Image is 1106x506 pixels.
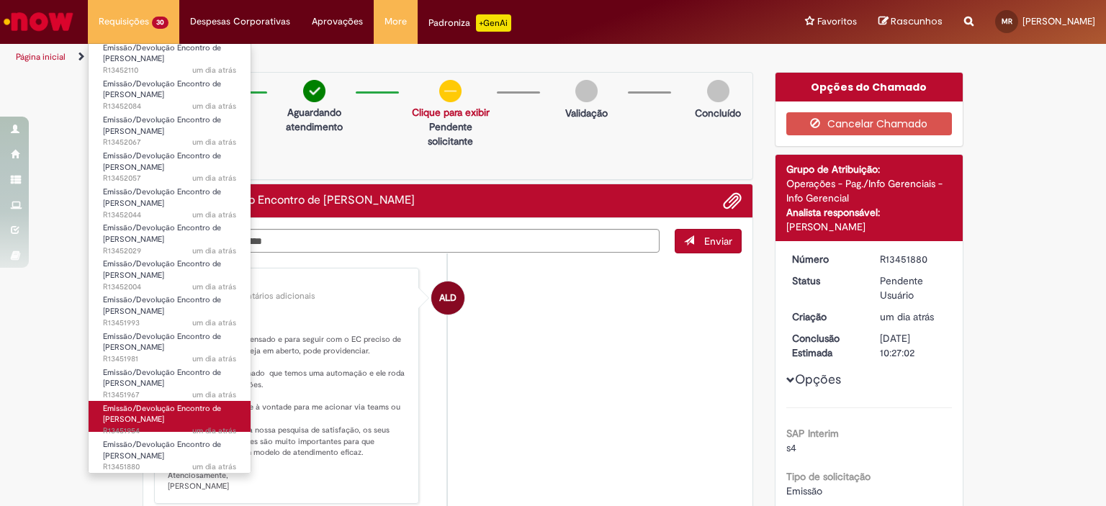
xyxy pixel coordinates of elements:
[192,425,236,436] span: um dia atrás
[103,425,236,437] span: R13451954
[303,80,325,102] img: check-circle-green.png
[781,274,870,288] dt: Status
[786,112,953,135] button: Cancelar Chamado
[103,78,221,101] span: Emissão/Devolução Encontro de [PERSON_NAME]
[786,220,953,234] div: [PERSON_NAME]
[817,14,857,29] span: Favoritos
[89,292,251,323] a: Aberto R13451993 : Emissão/Devolução Encontro de Contas Fornecedor
[786,176,953,205] div: Operações - Pag./Info Gerenciais - Info Gerencial
[412,119,490,148] p: Pendente solicitante
[1,7,76,36] img: ServiceNow
[192,65,236,76] span: um dia atrás
[786,427,839,440] b: SAP Interim
[103,317,236,329] span: R13451993
[168,312,408,492] p: Prezado, tudo bem?! Documento está compensado e para seguir com o EC preciso de um documento que ...
[431,281,464,315] div: Andressa Luiza Da Silva
[192,281,236,292] span: um dia atrás
[99,14,149,29] span: Requisições
[152,17,168,29] span: 30
[103,389,236,401] span: R13451967
[786,484,822,497] span: Emissão
[880,252,947,266] div: R13451880
[103,173,236,184] span: R13452057
[103,150,221,173] span: Emissão/Devolução Encontro de [PERSON_NAME]
[168,279,408,288] div: [PERSON_NAME]
[103,353,236,365] span: R13451981
[192,461,236,472] time: 27/08/2025 11:27:00
[695,106,741,120] p: Concluído
[192,137,236,148] span: um dia atrás
[89,184,251,215] a: Aberto R13452044 : Emissão/Devolução Encontro de Contas Fornecedor
[781,310,870,324] dt: Criação
[781,331,870,360] dt: Conclusão Estimada
[280,105,348,134] p: Aguardando atendimento
[675,229,742,253] button: Enviar
[575,80,598,102] img: img-circle-grey.png
[1022,15,1095,27] span: [PERSON_NAME]
[89,365,251,396] a: Aberto R13451967 : Emissão/Devolução Encontro de Contas Fornecedor
[192,281,236,292] time: 27/08/2025 11:45:02
[786,470,871,483] b: Tipo de solicitação
[781,252,870,266] dt: Número
[192,317,236,328] time: 27/08/2025 11:43:19
[192,245,236,256] time: 27/08/2025 11:49:25
[103,209,236,221] span: R13452044
[439,281,457,315] span: ALD
[192,209,236,220] span: um dia atrás
[476,14,511,32] p: +GenAi
[192,353,236,364] time: 27/08/2025 11:41:10
[192,65,236,76] time: 27/08/2025 12:02:30
[786,441,796,454] span: s4
[88,43,251,474] ul: Requisições
[103,258,221,281] span: Emissão/Devolução Encontro de [PERSON_NAME]
[103,222,221,245] span: Emissão/Devolução Encontro de [PERSON_NAME]
[223,290,315,302] small: Comentários adicionais
[880,274,947,302] div: Pendente Usuário
[89,256,251,287] a: Aberto R13452004 : Emissão/Devolução Encontro de Contas Fornecedor
[880,310,934,323] time: 27/08/2025 11:26:58
[704,235,732,248] span: Enviar
[385,14,407,29] span: More
[192,101,236,112] span: um dia atrás
[103,367,221,389] span: Emissão/Devolução Encontro de [PERSON_NAME]
[103,137,236,148] span: R13452067
[11,44,727,71] ul: Trilhas de página
[192,173,236,184] span: um dia atrás
[439,80,462,102] img: circle-minus.png
[880,310,934,323] span: um dia atrás
[89,76,251,107] a: Aberto R13452084 : Emissão/Devolução Encontro de Contas Fornecedor
[89,40,251,71] a: Aberto R13452110 : Emissão/Devolução Encontro de Contas Fornecedor
[103,186,221,209] span: Emissão/Devolução Encontro de [PERSON_NAME]
[103,114,221,137] span: Emissão/Devolução Encontro de [PERSON_NAME]
[154,194,415,207] h2: Emissão/Devolução Encontro de Contas Fornecedor Histórico de tíquete
[103,461,236,473] span: R13451880
[1002,17,1012,26] span: MR
[89,220,251,251] a: Aberto R13452029 : Emissão/Devolução Encontro de Contas Fornecedor
[103,331,221,353] span: Emissão/Devolução Encontro de [PERSON_NAME]
[880,331,947,360] div: [DATE] 10:27:02
[89,112,251,143] a: Aberto R13452067 : Emissão/Devolução Encontro de Contas Fornecedor
[878,15,943,29] a: Rascunhos
[312,14,363,29] span: Aprovações
[103,294,221,317] span: Emissão/Devolução Encontro de [PERSON_NAME]
[192,137,236,148] time: 27/08/2025 11:54:58
[786,162,953,176] div: Grupo de Atribuição:
[192,389,236,400] span: um dia atrás
[192,353,236,364] span: um dia atrás
[880,310,947,324] div: 27/08/2025 11:26:58
[192,245,236,256] span: um dia atrás
[103,42,221,65] span: Emissão/Devolução Encontro de [PERSON_NAME]
[775,73,963,101] div: Opções do Chamado
[103,101,236,112] span: R13452084
[565,106,608,120] p: Validação
[89,401,251,432] a: Aberto R13451954 : Emissão/Devolução Encontro de Contas Fornecedor
[412,106,490,119] a: Clique para exibir
[428,14,511,32] div: Padroniza
[154,229,660,253] textarea: Digite sua mensagem aqui...
[723,191,742,210] button: Adicionar anexos
[16,51,66,63] a: Página inicial
[786,205,953,220] div: Analista responsável:
[192,209,236,220] time: 27/08/2025 11:51:22
[89,437,251,468] a: Aberto R13451880 : Emissão/Devolução Encontro de Contas Fornecedor
[707,80,729,102] img: img-circle-grey.png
